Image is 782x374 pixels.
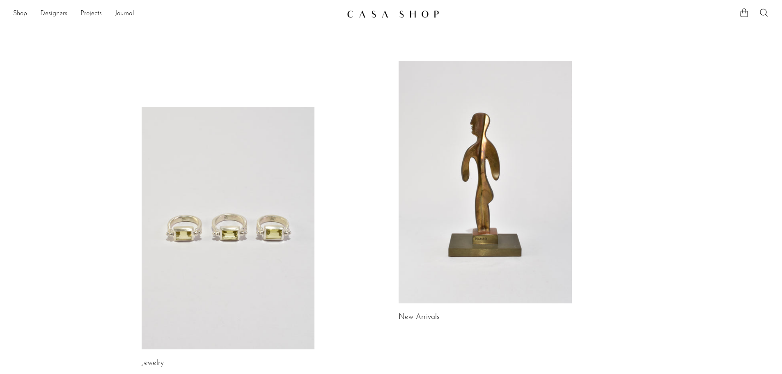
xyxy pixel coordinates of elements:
[399,314,440,321] a: New Arrivals
[13,7,340,21] ul: NEW HEADER MENU
[40,9,67,19] a: Designers
[13,7,340,21] nav: Desktop navigation
[13,9,27,19] a: Shop
[80,9,102,19] a: Projects
[142,360,164,367] a: Jewelry
[115,9,134,19] a: Journal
